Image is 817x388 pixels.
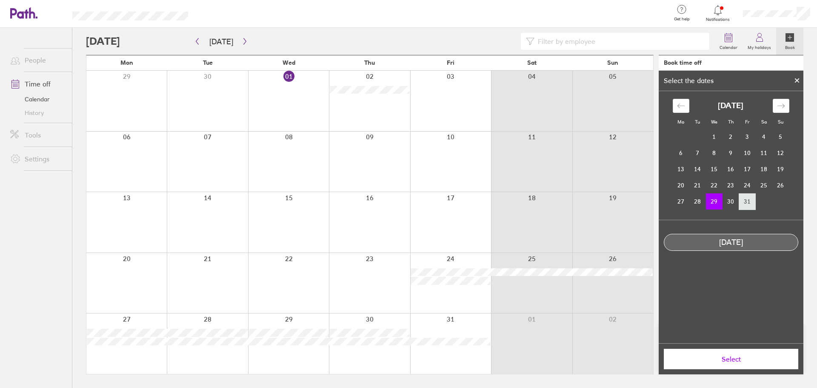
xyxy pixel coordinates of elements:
a: My holidays [743,28,776,55]
span: Fri [447,59,454,66]
td: Thursday, October 9, 2025 [723,145,739,161]
div: Book time off [664,59,702,66]
label: Calendar [714,43,743,50]
td: Monday, October 20, 2025 [673,177,689,193]
button: [DATE] [203,34,240,49]
td: Saturday, October 11, 2025 [756,145,772,161]
td: Friday, October 17, 2025 [739,161,756,177]
td: Sunday, October 5, 2025 [772,129,789,145]
td: Friday, October 3, 2025 [739,129,756,145]
span: Sat [527,59,537,66]
td: Monday, October 6, 2025 [673,145,689,161]
td: Monday, October 13, 2025 [673,161,689,177]
strong: [DATE] [718,101,743,110]
span: Get help [668,17,696,22]
td: Wednesday, October 15, 2025 [706,161,723,177]
div: Select the dates [659,77,719,84]
button: Select [664,349,798,369]
small: Fr [745,119,749,125]
td: Monday, October 27, 2025 [673,193,689,210]
span: Select [670,355,792,363]
small: Mo [677,119,684,125]
td: Sunday, October 12, 2025 [772,145,789,161]
td: Tuesday, October 21, 2025 [689,177,706,193]
td: Tuesday, October 28, 2025 [689,193,706,210]
small: Tu [695,119,700,125]
div: Calendar [663,91,799,220]
td: Selected. Wednesday, October 29, 2025 [706,193,723,210]
td: Thursday, October 30, 2025 [723,193,739,210]
a: People [3,52,72,69]
td: Friday, October 31, 2025 [739,193,756,210]
span: Tue [203,59,213,66]
input: Filter by employee [534,33,704,49]
small: Sa [761,119,767,125]
a: Tools [3,126,72,144]
a: Settings [3,150,72,167]
span: Wed [283,59,295,66]
td: Saturday, October 25, 2025 [756,177,772,193]
label: Book [780,43,800,50]
span: Mon [120,59,133,66]
td: Wednesday, October 22, 2025 [706,177,723,193]
td: Friday, October 24, 2025 [739,177,756,193]
td: Thursday, October 23, 2025 [723,177,739,193]
span: Notifications [704,17,732,22]
td: Wednesday, October 8, 2025 [706,145,723,161]
small: Th [728,119,734,125]
a: Calendar [3,92,72,106]
small: Su [778,119,783,125]
td: Wednesday, October 1, 2025 [706,129,723,145]
a: Time off [3,75,72,92]
a: History [3,106,72,120]
td: Saturday, October 4, 2025 [756,129,772,145]
span: Thu [364,59,375,66]
a: Notifications [704,4,732,22]
a: Book [776,28,803,55]
td: Tuesday, October 14, 2025 [689,161,706,177]
div: [DATE] [664,238,798,247]
label: My holidays [743,43,776,50]
div: Move forward to switch to the next month. [773,99,789,113]
span: Sun [607,59,618,66]
td: Thursday, October 2, 2025 [723,129,739,145]
td: Tuesday, October 7, 2025 [689,145,706,161]
td: Sunday, October 19, 2025 [772,161,789,177]
td: Thursday, October 16, 2025 [723,161,739,177]
td: Saturday, October 18, 2025 [756,161,772,177]
td: Sunday, October 26, 2025 [772,177,789,193]
a: Calendar [714,28,743,55]
small: We [711,119,717,125]
td: Friday, October 10, 2025 [739,145,756,161]
div: Move backward to switch to the previous month. [673,99,689,113]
